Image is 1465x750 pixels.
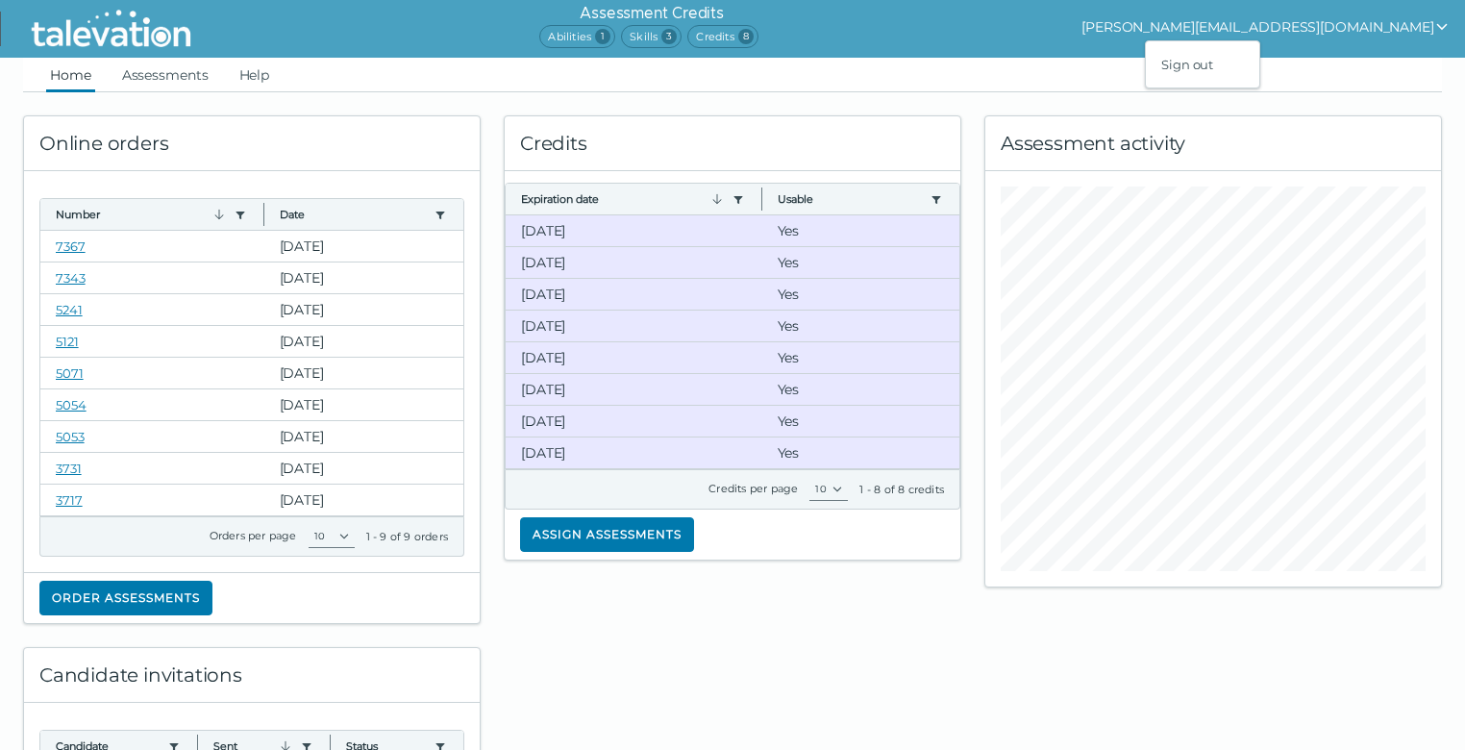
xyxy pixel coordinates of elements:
[1146,53,1259,76] div: Sign out
[521,191,725,207] button: Expiration date
[56,492,83,508] a: 3717
[506,437,762,468] clr-dg-cell: [DATE]
[506,311,762,341] clr-dg-cell: [DATE]
[56,238,86,254] a: 7367
[56,207,227,222] button: Number
[56,365,84,381] a: 5071
[505,116,960,171] div: Credits
[621,25,682,48] span: Skills
[264,421,464,452] clr-dg-cell: [DATE]
[39,581,212,615] button: Order assessments
[56,334,79,349] a: 5121
[762,247,960,278] clr-dg-cell: Yes
[985,116,1441,171] div: Assessment activity
[56,461,82,476] a: 3731
[366,529,448,544] div: 1 - 9 of 9 orders
[778,191,924,207] button: Usable
[762,374,960,405] clr-dg-cell: Yes
[762,215,960,246] clr-dg-cell: Yes
[118,58,212,92] a: Assessments
[762,406,960,437] clr-dg-cell: Yes
[258,193,270,235] button: Column resize handle
[24,116,480,171] div: Online orders
[539,25,615,48] span: Abilities
[23,5,199,53] img: Talevation_Logo_Transparent_white.png
[859,482,944,497] div: 1 - 8 of 8 credits
[264,389,464,420] clr-dg-cell: [DATE]
[56,302,83,317] a: 5241
[762,311,960,341] clr-dg-cell: Yes
[661,29,677,44] span: 3
[264,294,464,325] clr-dg-cell: [DATE]
[762,279,960,310] clr-dg-cell: Yes
[506,247,762,278] clr-dg-cell: [DATE]
[56,270,86,286] a: 7343
[762,342,960,373] clr-dg-cell: Yes
[210,529,297,542] label: Orders per page
[506,406,762,437] clr-dg-cell: [DATE]
[539,2,763,25] h6: Assessment Credits
[506,279,762,310] clr-dg-cell: [DATE]
[595,29,610,44] span: 1
[264,453,464,484] clr-dg-cell: [DATE]
[762,437,960,468] clr-dg-cell: Yes
[520,517,694,552] button: Assign assessments
[1081,15,1450,38] button: show user actions
[24,648,480,703] div: Candidate invitations
[506,215,762,246] clr-dg-cell: [DATE]
[738,29,754,44] span: 8
[264,231,464,262] clr-dg-cell: [DATE]
[506,342,762,373] clr-dg-cell: [DATE]
[264,358,464,388] clr-dg-cell: [DATE]
[280,207,428,222] button: Date
[46,58,95,92] a: Home
[264,485,464,515] clr-dg-cell: [DATE]
[264,262,464,293] clr-dg-cell: [DATE]
[756,178,768,219] button: Column resize handle
[687,25,757,48] span: Credits
[264,326,464,357] clr-dg-cell: [DATE]
[56,397,87,412] a: 5054
[236,58,274,92] a: Help
[708,482,798,495] label: Credits per page
[506,374,762,405] clr-dg-cell: [DATE]
[56,429,85,444] a: 5053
